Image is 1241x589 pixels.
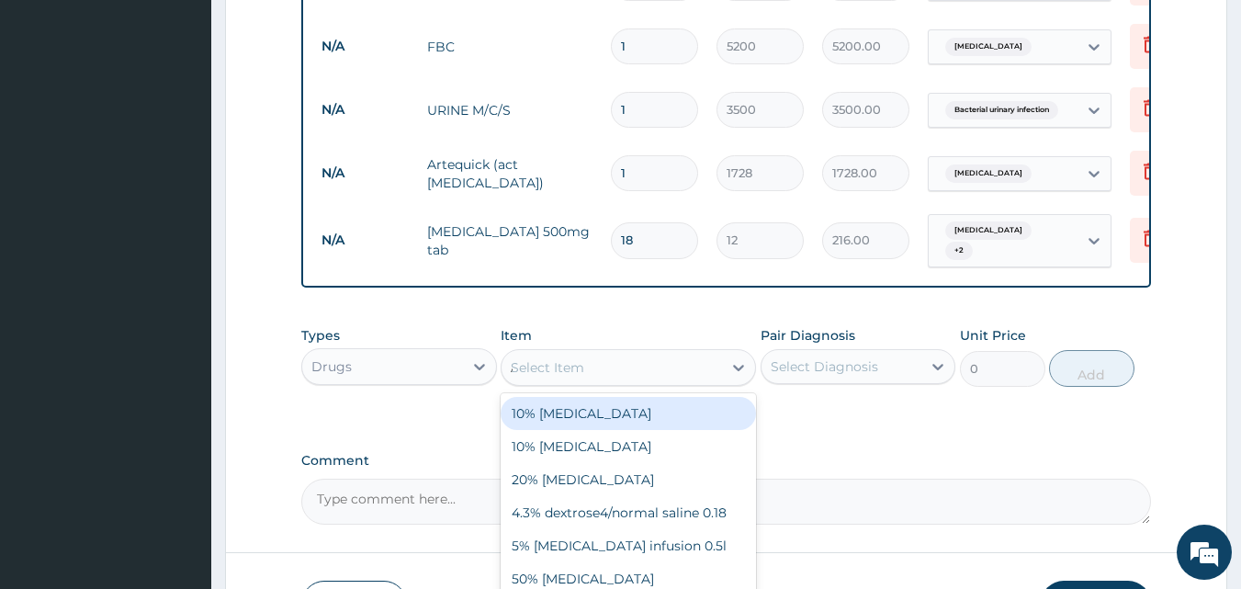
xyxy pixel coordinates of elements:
td: Artequick (act [MEDICAL_DATA]) [418,146,602,201]
div: Chat with us now [96,103,309,127]
label: Unit Price [960,326,1026,345]
span: + 2 [945,242,973,260]
label: Comment [301,453,1152,469]
img: d_794563401_company_1708531726252_794563401 [34,92,74,138]
label: Pair Diagnosis [761,326,855,345]
div: 10% [MEDICAL_DATA] [501,397,756,430]
td: FBC [418,28,602,65]
div: 20% [MEDICAL_DATA] [501,463,756,496]
textarea: Type your message and hit 'Enter' [9,393,350,458]
td: N/A [312,29,418,63]
div: Select Item [511,358,584,377]
label: Item [501,326,532,345]
td: N/A [312,223,418,257]
span: Bacterial urinary infection [945,101,1058,119]
span: [MEDICAL_DATA] [945,221,1032,240]
span: [MEDICAL_DATA] [945,164,1032,183]
button: Add [1049,350,1134,387]
td: [MEDICAL_DATA] 500mg tab [418,213,602,268]
td: N/A [312,156,418,190]
span: [MEDICAL_DATA] [945,38,1032,56]
div: 5% [MEDICAL_DATA] infusion 0.5l [501,529,756,562]
div: Drugs [311,357,352,376]
div: Minimize live chat window [301,9,345,53]
div: 10% [MEDICAL_DATA] [501,430,756,463]
td: N/A [312,93,418,127]
div: Select Diagnosis [771,357,878,376]
td: URINE M/C/S [418,92,602,129]
label: Types [301,328,340,344]
div: 4.3% dextrose4/normal saline 0.18 [501,496,756,529]
span: We're online! [107,177,254,363]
